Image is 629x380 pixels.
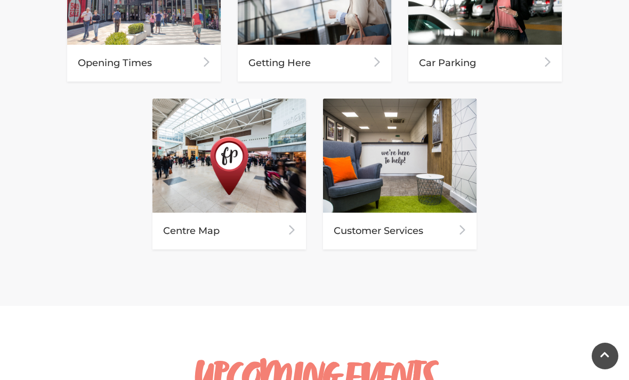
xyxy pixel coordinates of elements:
[323,213,477,249] div: Customer Services
[152,213,306,249] div: Centre Map
[323,99,477,249] a: Customer Services
[238,45,391,82] div: Getting Here
[67,45,221,82] div: Opening Times
[152,99,306,249] a: Centre Map
[408,45,562,82] div: Car Parking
